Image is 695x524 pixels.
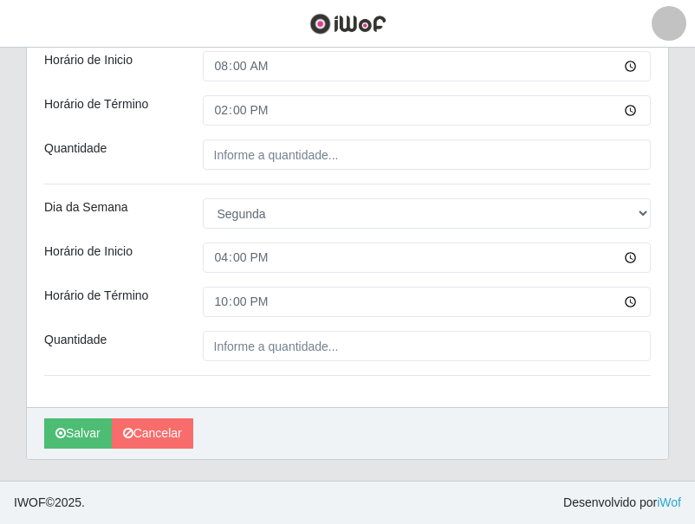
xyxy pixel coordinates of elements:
input: 00:00 [203,287,652,317]
span: © 2025 . [14,494,85,512]
span: Desenvolvido por [563,494,681,512]
input: Informe a quantidade... [203,331,652,361]
a: Cancelar [112,418,193,449]
input: 00:00 [203,51,652,81]
label: Quantidade [44,139,107,158]
label: Dia da Semana [44,198,128,217]
a: iWof [657,495,681,509]
button: Salvar [44,418,112,449]
input: Informe a quantidade... [203,139,652,170]
input: 00:00 [203,243,652,273]
label: Horário de Inicio [44,243,133,261]
span: IWOF [14,495,46,509]
label: Horário de Término [44,287,148,305]
label: Quantidade [44,331,107,349]
label: Horário de Término [44,95,148,113]
img: CoreUI Logo [309,13,386,35]
label: Horário de Inicio [44,51,133,69]
input: 00:00 [203,95,652,126]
